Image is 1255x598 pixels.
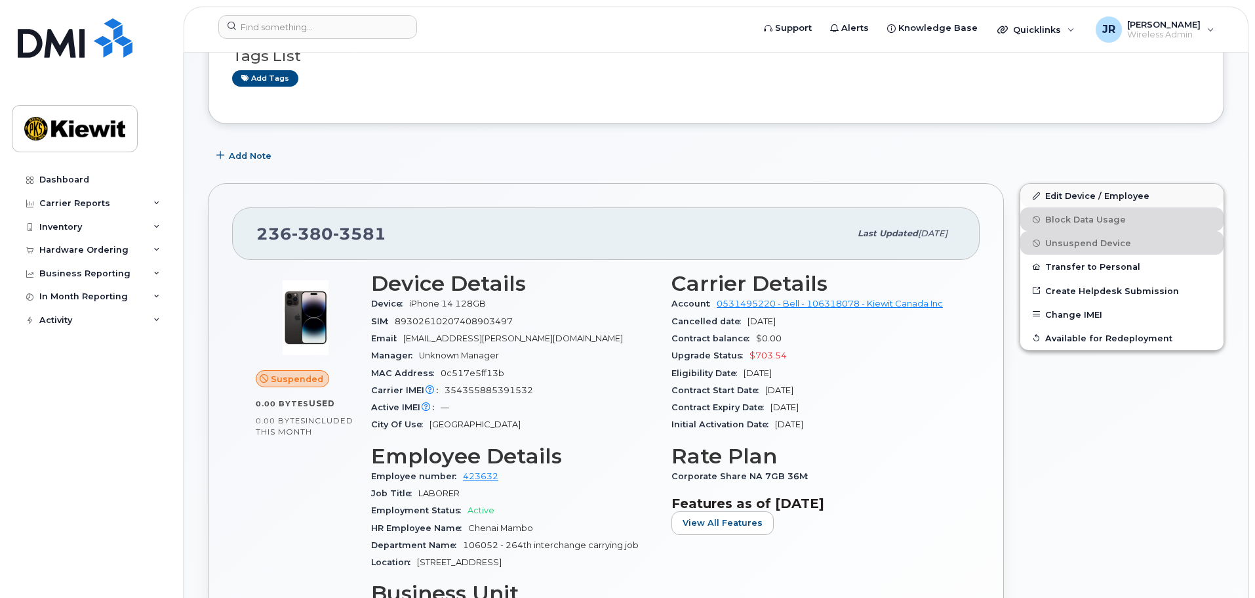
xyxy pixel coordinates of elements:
button: Add Note [208,144,283,167]
span: Suspended [271,373,323,385]
div: Quicklinks [988,16,1084,43]
button: Transfer to Personal [1020,255,1224,278]
span: Department Name [371,540,463,550]
span: used [309,398,335,408]
span: [DATE] [918,228,947,238]
span: City Of Use [371,419,429,429]
span: Corporate Share NA 7GB 36M [671,471,814,481]
span: Employment Status [371,505,468,515]
a: Alerts [821,15,878,41]
span: Support [775,22,812,35]
span: [DATE] [765,385,793,395]
span: 89302610207408903497 [395,316,513,326]
span: Job Title [371,488,418,498]
button: Change IMEI [1020,303,1224,326]
span: 354355885391532 [445,385,533,395]
span: [DATE] [770,402,799,412]
span: View All Features [683,517,763,529]
span: Unknown Manager [419,351,499,360]
a: Add tags [232,70,298,87]
span: 0.00 Bytes [256,416,306,425]
span: Manager [371,351,419,360]
span: Contract Expiry Date [671,402,770,412]
span: Available for Redeployment [1045,333,1172,343]
a: Edit Device / Employee [1020,184,1224,207]
span: 380 [292,224,333,244]
h3: Device Details [371,272,656,295]
span: [DATE] [775,419,803,429]
span: 0c517e5ff13b [441,368,504,378]
h3: Carrier Details [671,272,956,295]
span: Carrier IMEI [371,385,445,395]
a: Knowledge Base [878,15,987,41]
h3: Employee Details [371,444,656,468]
span: [PERSON_NAME] [1127,19,1201,30]
span: Device [371,299,409,309]
span: Employee number [371,471,463,481]
span: Unsuspend Device [1045,238,1131,248]
h3: Features as of [DATE] [671,496,956,511]
span: Knowledge Base [898,22,978,35]
span: 3581 [333,224,386,244]
span: — [441,402,449,412]
span: Upgrade Status [671,351,749,360]
span: JR [1102,22,1115,37]
span: 106052 - 264th interchange carrying job [463,540,639,550]
span: Quicklinks [1013,24,1061,35]
button: Block Data Usage [1020,207,1224,231]
span: Cancelled date [671,316,747,326]
span: $703.54 [749,351,787,360]
span: Active IMEI [371,402,441,412]
a: 423632 [463,471,498,481]
span: [STREET_ADDRESS] [417,557,502,567]
a: Create Helpdesk Submission [1020,279,1224,303]
span: SIM [371,316,395,326]
span: MAC Address [371,368,441,378]
button: Available for Redeployment [1020,326,1224,350]
span: Last updated [858,228,918,238]
span: Alerts [841,22,869,35]
div: Jessica Roy [1086,16,1224,43]
span: [EMAIL_ADDRESS][PERSON_NAME][DOMAIN_NAME] [403,333,623,343]
span: Eligibility Date [671,368,744,378]
span: 0.00 Bytes [256,399,309,408]
span: 236 [256,224,386,244]
span: Add Note [229,150,271,162]
span: Wireless Admin [1127,30,1201,40]
a: 0531495220 - Bell - 106318078 - Kiewit Canada Inc [717,299,943,309]
span: Email [371,333,403,343]
span: Contract balance [671,333,756,343]
span: LABORER [418,488,460,498]
img: image20231002-3703462-njx0qo.jpeg [266,278,345,357]
a: Support [755,15,821,41]
iframe: Messenger Launcher [1198,541,1245,588]
span: iPhone 14 128GB [409,299,486,309]
span: included this month [256,416,353,437]
span: Initial Activation Date [671,419,775,429]
button: View All Features [671,511,774,535]
span: [DATE] [747,316,776,326]
span: [DATE] [744,368,772,378]
span: Chenai Mambo [468,523,533,533]
button: Unsuspend Device [1020,231,1224,255]
span: Contract Start Date [671,385,765,395]
h3: Tags List [232,48,1200,64]
input: Find something... [218,15,417,39]
span: Account [671,299,717,309]
span: Active [468,505,494,515]
span: HR Employee Name [371,523,468,533]
span: $0.00 [756,333,782,343]
span: [GEOGRAPHIC_DATA] [429,419,521,429]
h3: Rate Plan [671,444,956,468]
span: Location [371,557,417,567]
